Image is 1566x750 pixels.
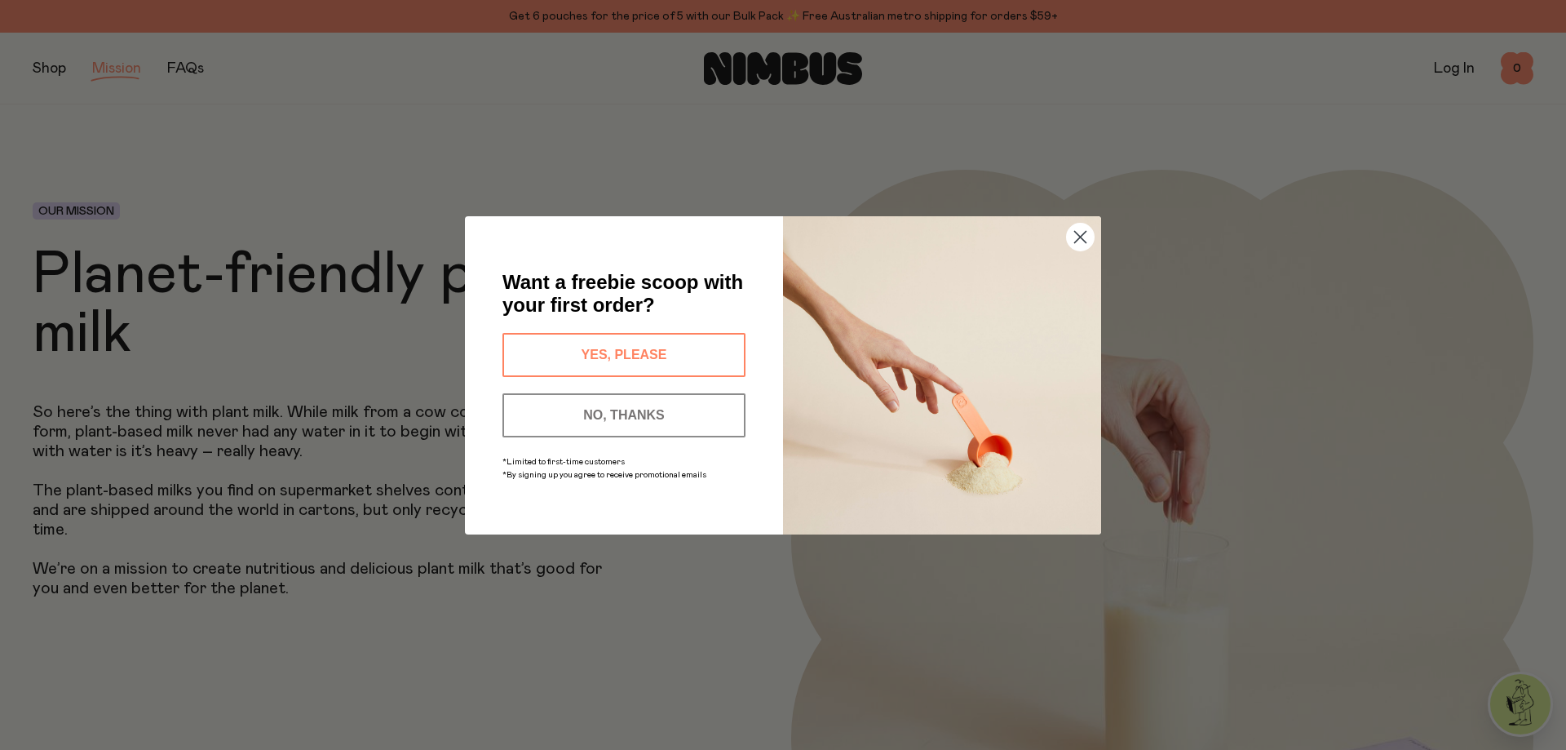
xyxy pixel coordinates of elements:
img: c0d45117-8e62-4a02-9742-374a5db49d45.jpeg [783,216,1101,535]
span: Want a freebie scoop with your first order? [502,271,743,316]
span: *Limited to first-time customers [502,458,625,466]
button: YES, PLEASE [502,333,745,377]
span: *By signing up you agree to receive promotional emails [502,471,706,479]
button: Close dialog [1066,223,1095,251]
button: NO, THANKS [502,393,745,437]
